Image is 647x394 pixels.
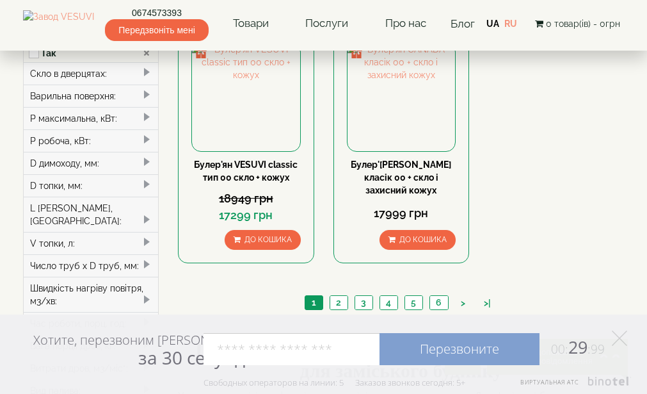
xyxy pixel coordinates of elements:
[24,152,159,174] div: D димоходу, мм:
[551,341,568,357] span: 00:
[220,9,282,38] a: Товари
[347,43,456,151] img: Булер'ян CANADA класік 00 + скло і захисний кожух
[191,190,301,207] div: 18949 грн
[23,10,94,37] img: Завод VESUVI
[192,43,300,151] img: Булер'ян VESUVI classic тип 00 скло + кожух
[24,174,159,197] div: D топки, мм:
[292,9,361,38] a: Послуги
[24,254,159,277] div: Число труб x D труб, мм:
[404,296,422,309] a: 5
[41,47,140,60] label: Так
[347,205,456,222] div: 17999 грн
[24,62,159,85] div: Скло в дверцятах:
[477,297,497,310] a: >|
[399,235,447,244] span: До кошика
[24,107,159,129] div: P максимальна, кВт:
[330,296,347,309] a: 2
[379,296,397,309] a: 4
[350,45,363,58] img: gift
[138,345,253,370] span: за 30 секунд?
[372,9,439,38] a: Про нас
[504,19,517,29] a: RU
[225,230,301,250] button: До кошика
[24,129,159,152] div: P робоча, кВт:
[204,377,465,388] div: Свободных операторов на линии: 5 Заказов звонков сегодня: 5+
[24,197,159,232] div: L [PERSON_NAME], [GEOGRAPHIC_DATA]:
[454,297,472,310] a: >
[105,19,208,41] span: Передзвоніть мені
[539,335,605,359] span: 29
[24,232,159,254] div: V топки, л:
[191,207,301,224] div: 17299 грн
[587,341,605,357] span: :99
[379,333,539,365] a: Перезвоните
[355,296,372,309] a: 3
[105,6,208,19] a: 0674573393
[531,17,624,31] button: 0 товар(ів) - 0грн
[429,296,448,309] a: 6
[351,160,451,195] a: Булер'[PERSON_NAME] класік 00 + скло і захисний кожух
[194,160,298,183] a: Булер'ян VESUVI classic тип 00 скло + кожух
[379,230,456,250] button: До кошика
[24,85,159,107] div: Варильна поверхня:
[486,19,499,29] a: UA
[244,235,292,244] span: До кошика
[312,297,316,308] span: 1
[24,312,159,334] div: Час роботи, порц. год:
[451,17,475,30] a: Блог
[24,277,159,312] div: Швидкість нагріву повітря, м3/хв:
[546,19,620,29] span: 0 товар(ів) - 0грн
[33,332,253,368] div: Хотите, перезвоним [PERSON_NAME]
[195,45,207,58] img: gift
